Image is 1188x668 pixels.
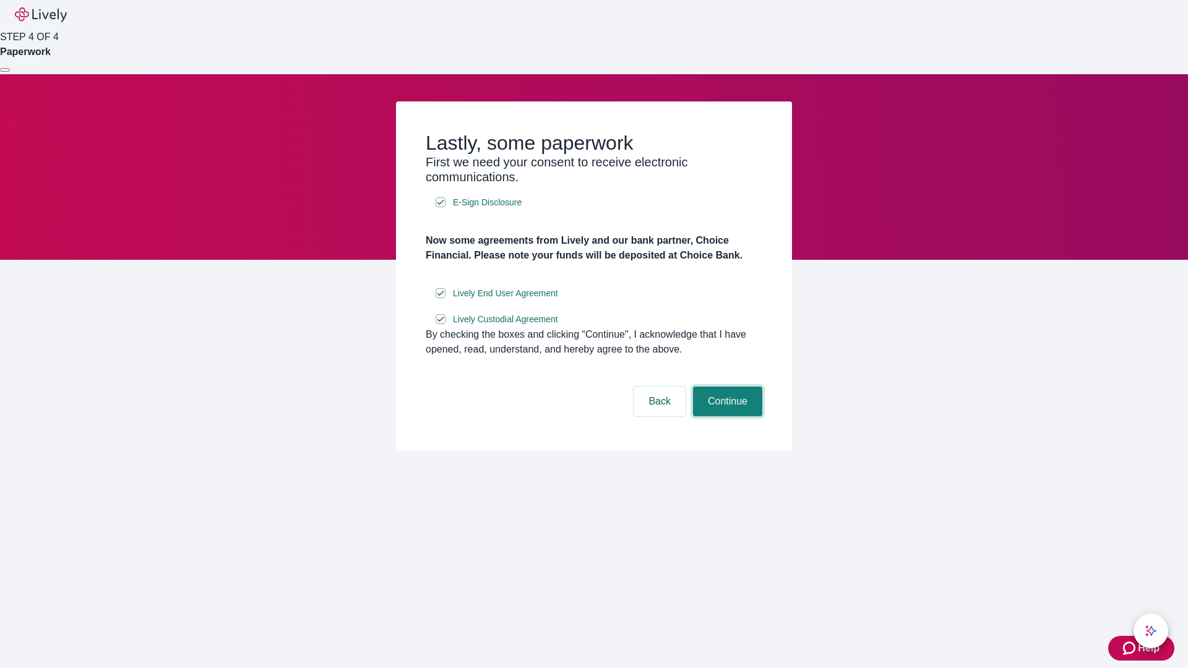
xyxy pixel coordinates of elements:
[453,313,558,326] span: Lively Custodial Agreement
[426,155,762,184] h3: First we need your consent to receive electronic communications.
[634,387,686,416] button: Back
[1123,641,1138,656] svg: Zendesk support icon
[450,312,561,327] a: e-sign disclosure document
[453,287,558,300] span: Lively End User Agreement
[1134,614,1168,648] button: chat
[450,286,561,301] a: e-sign disclosure document
[15,7,67,22] img: Lively
[426,131,762,155] h2: Lastly, some paperwork
[426,233,762,263] h4: Now some agreements from Lively and our bank partner, Choice Financial. Please note your funds wi...
[1138,641,1160,656] span: Help
[1108,636,1174,661] button: Zendesk support iconHelp
[1145,625,1157,637] svg: Lively AI Assistant
[450,195,524,210] a: e-sign disclosure document
[426,327,762,357] div: By checking the boxes and clicking “Continue", I acknowledge that I have opened, read, understand...
[453,196,522,209] span: E-Sign Disclosure
[693,387,762,416] button: Continue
